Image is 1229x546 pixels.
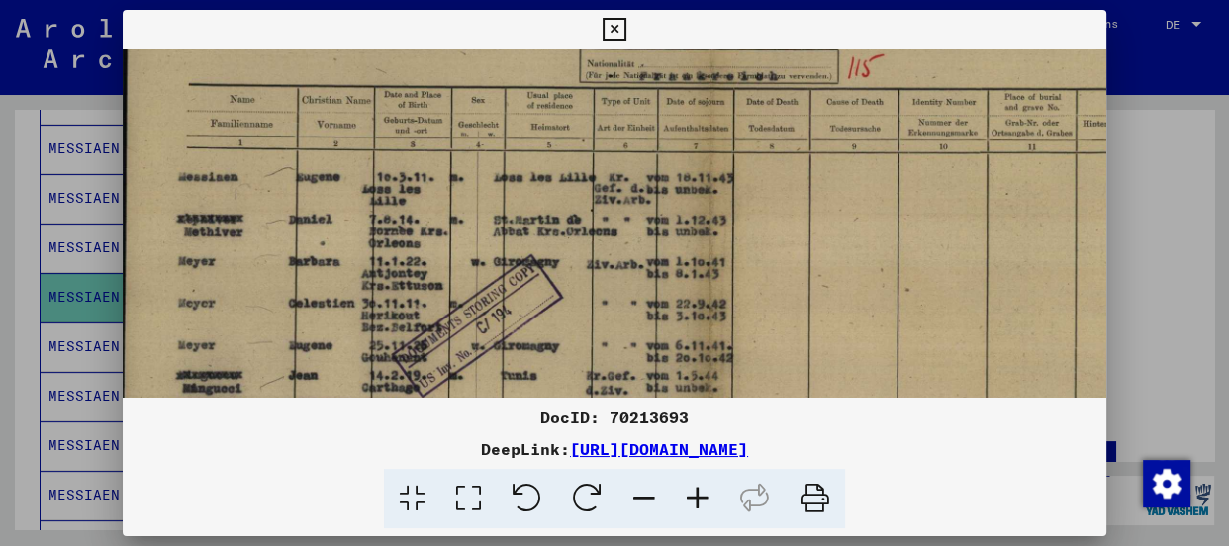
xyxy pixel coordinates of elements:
[123,406,1106,429] div: DocID: 70213693
[570,439,748,459] a: [URL][DOMAIN_NAME]
[1142,459,1189,506] div: Zustimmung ändern
[1143,460,1190,507] img: Zustimmung ändern
[123,437,1106,461] div: DeepLink:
